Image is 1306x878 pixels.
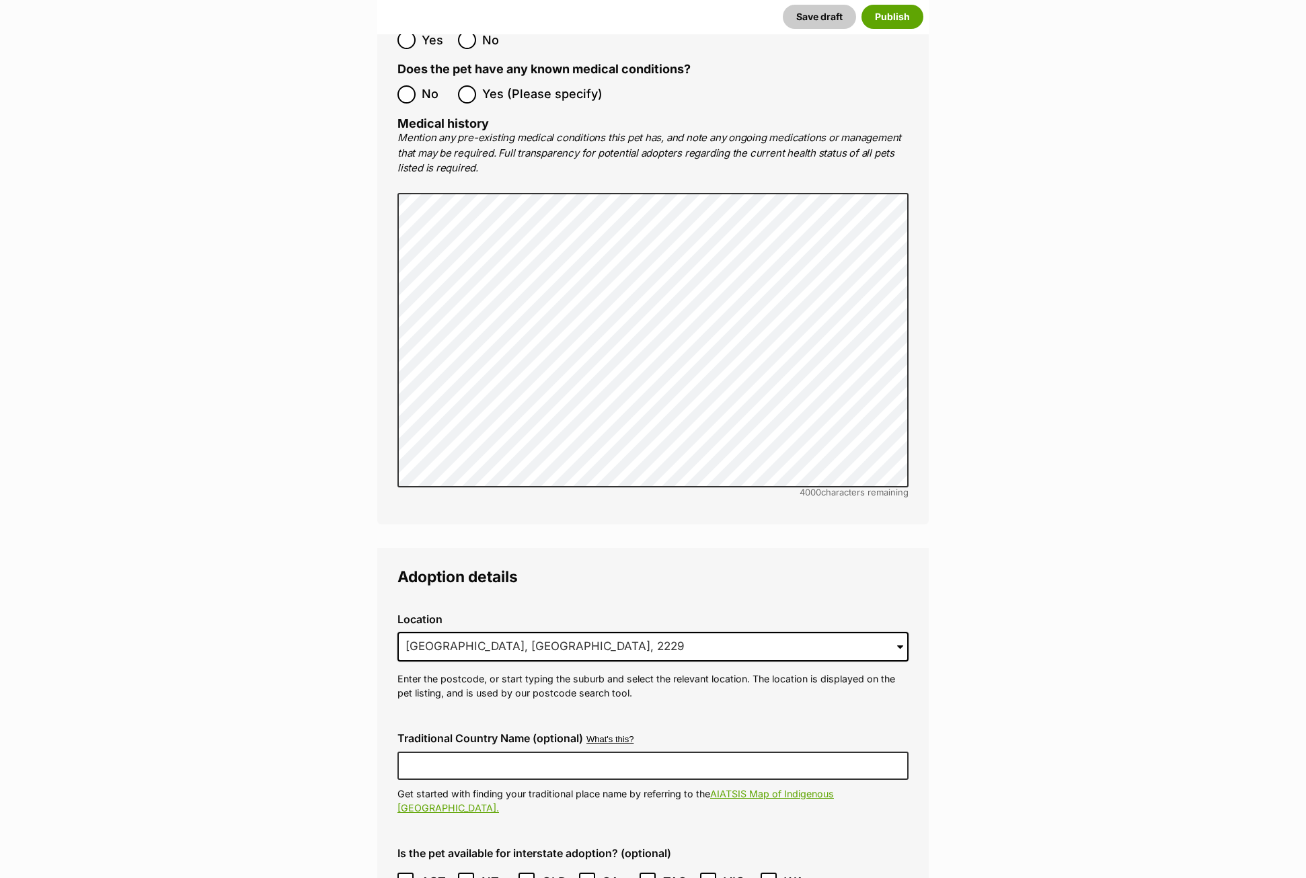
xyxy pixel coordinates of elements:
button: What's this? [586,735,633,745]
p: Enter the postcode, or start typing the suburb and select the relevant location. The location is ... [397,672,909,701]
span: No [422,85,451,104]
span: No [482,31,512,49]
span: 4000 [800,487,821,497]
p: Get started with finding your traditional place name by referring to the [397,787,909,815]
label: Traditional Country Name (optional) [397,732,583,744]
div: characters remaining [397,487,909,497]
label: Does the pet have any known medical conditions? [397,63,691,77]
input: Enter suburb or postcode [397,632,909,662]
span: Yes (Please specify) [482,85,603,104]
label: Medical history [397,116,489,130]
label: Location [397,613,909,625]
p: Mention any pre-existing medical conditions this pet has, and note any ongoing medications or man... [397,130,909,176]
legend: Adoption details [397,568,909,586]
label: Is the pet available for interstate adoption? (optional) [397,847,909,859]
button: Publish [861,5,923,29]
span: Yes [422,31,451,49]
button: Save draft [783,5,856,29]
